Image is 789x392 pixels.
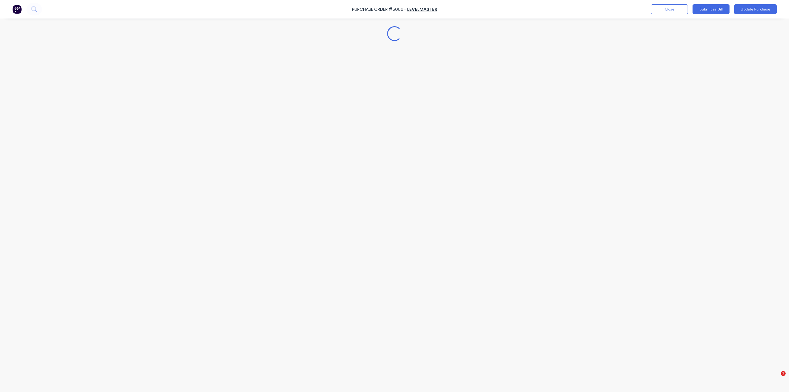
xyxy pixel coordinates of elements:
[693,4,730,14] button: Submit as Bill
[768,371,783,386] iframe: Intercom live chat
[734,4,777,14] button: Update Purchase
[12,5,22,14] img: Factory
[352,6,407,13] div: Purchase Order #5066 -
[407,6,437,12] a: LEVELMASTER
[781,371,786,376] span: 1
[651,4,688,14] button: Close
